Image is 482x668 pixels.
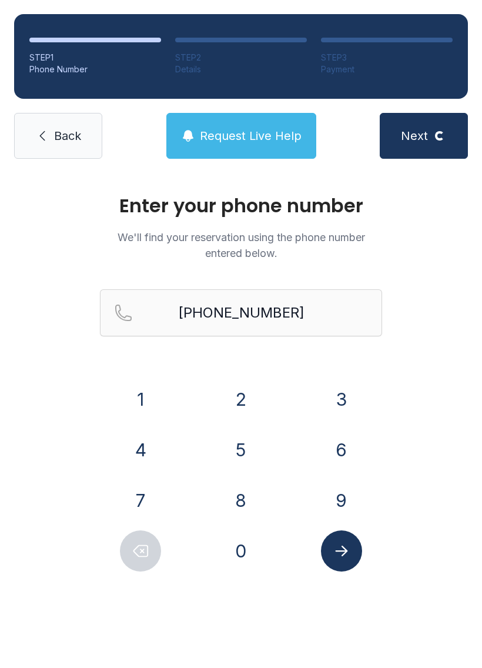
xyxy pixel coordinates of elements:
[120,379,161,420] button: 1
[321,379,362,420] button: 3
[321,64,453,75] div: Payment
[175,64,307,75] div: Details
[54,128,81,144] span: Back
[220,480,262,521] button: 8
[321,530,362,572] button: Submit lookup form
[100,289,382,336] input: Reservation phone number
[100,196,382,215] h1: Enter your phone number
[321,480,362,521] button: 9
[200,128,302,144] span: Request Live Help
[175,52,307,64] div: STEP 2
[220,530,262,572] button: 0
[220,379,262,420] button: 2
[321,429,362,470] button: 6
[120,530,161,572] button: Delete number
[100,229,382,261] p: We'll find your reservation using the phone number entered below.
[29,52,161,64] div: STEP 1
[220,429,262,470] button: 5
[321,52,453,64] div: STEP 3
[120,480,161,521] button: 7
[29,64,161,75] div: Phone Number
[120,429,161,470] button: 4
[401,128,428,144] span: Next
